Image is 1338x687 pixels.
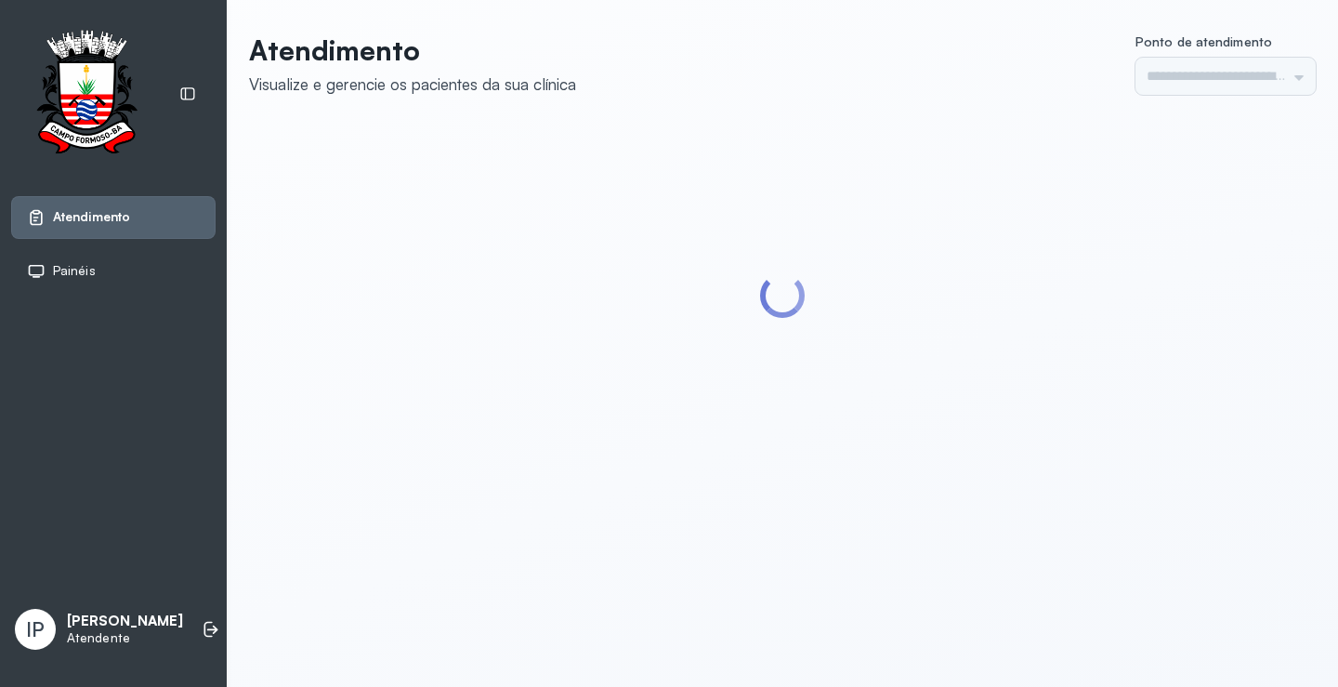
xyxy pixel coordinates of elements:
[53,263,96,279] span: Painéis
[27,208,200,227] a: Atendimento
[249,33,576,67] p: Atendimento
[1135,33,1272,49] span: Ponto de atendimento
[67,630,183,646] p: Atendente
[20,30,153,159] img: Logotipo do estabelecimento
[67,613,183,630] p: [PERSON_NAME]
[53,209,130,225] span: Atendimento
[249,74,576,94] div: Visualize e gerencie os pacientes da sua clínica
